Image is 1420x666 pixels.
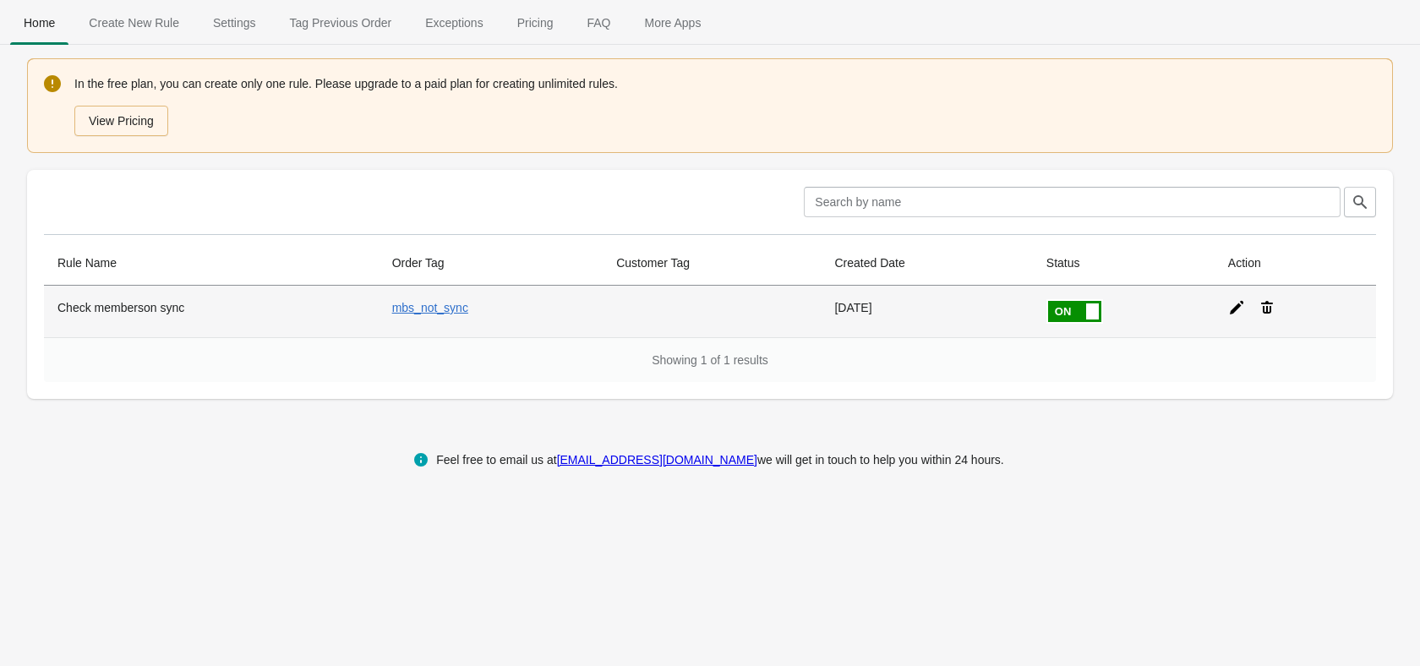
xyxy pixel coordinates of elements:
[199,8,270,38] span: Settings
[276,8,406,38] span: Tag Previous Order
[75,8,193,38] span: Create New Rule
[412,8,496,38] span: Exceptions
[10,8,68,38] span: Home
[392,301,468,314] a: mbs_not_sync
[603,241,821,286] th: Customer Tag
[504,8,567,38] span: Pricing
[821,286,1032,337] td: [DATE]
[196,1,273,45] button: Settings
[436,450,1004,470] div: Feel free to email us at we will get in touch to help you within 24 hours.
[44,241,379,286] th: Rule Name
[573,8,624,38] span: FAQ
[74,74,1376,138] div: In the free plan, you can create only one rule. Please upgrade to a paid plan for creating unlimi...
[72,1,196,45] button: Create_New_Rule
[804,187,1341,217] input: Search by name
[74,106,168,136] button: View Pricing
[821,241,1032,286] th: Created Date
[631,8,714,38] span: More Apps
[1033,241,1215,286] th: Status
[1215,241,1376,286] th: Action
[44,337,1376,382] div: Showing 1 of 1 results
[557,453,757,467] a: [EMAIL_ADDRESS][DOMAIN_NAME]
[44,286,379,337] th: Check memberson sync
[7,1,72,45] button: Home
[379,241,603,286] th: Order Tag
